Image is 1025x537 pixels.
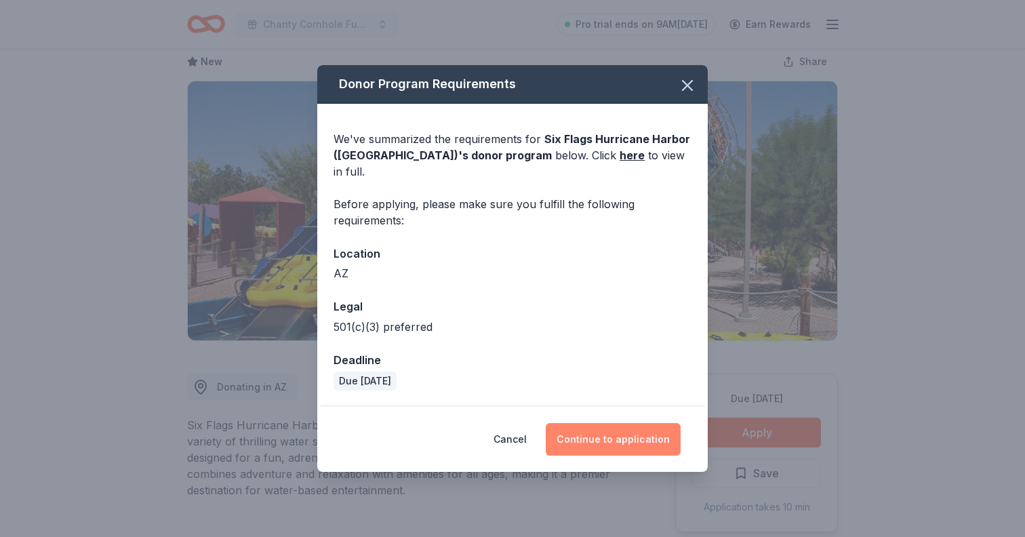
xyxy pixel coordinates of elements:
[334,319,691,335] div: 501(c)(3) preferred
[546,423,681,456] button: Continue to application
[494,423,527,456] button: Cancel
[317,65,708,104] div: Donor Program Requirements
[334,351,691,369] div: Deadline
[334,196,691,228] div: Before applying, please make sure you fulfill the following requirements:
[334,372,397,391] div: Due [DATE]
[334,265,691,281] div: AZ
[334,298,691,315] div: Legal
[620,147,645,163] a: here
[334,245,691,262] div: Location
[334,131,691,180] div: We've summarized the requirements for below. Click to view in full.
